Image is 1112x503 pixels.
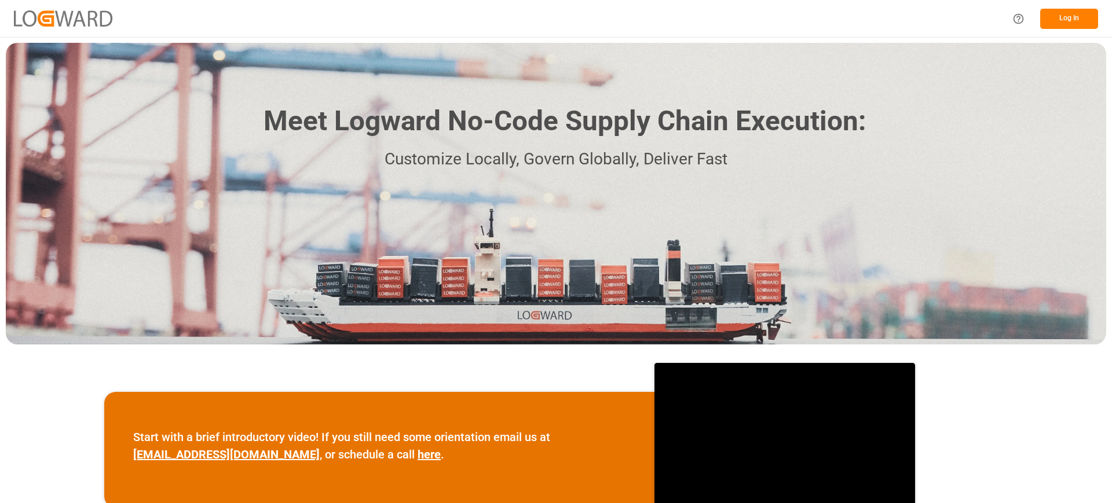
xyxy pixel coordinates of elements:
button: Log In [1040,9,1098,29]
p: Customize Locally, Govern Globally, Deliver Fast [246,146,866,172]
a: here [418,447,441,461]
h1: Meet Logward No-Code Supply Chain Execution: [264,101,866,142]
img: Logward_new_orange.png [14,10,112,26]
a: [EMAIL_ADDRESS][DOMAIN_NAME] [133,447,320,461]
p: Start with a brief introductory video! If you still need some orientation email us at , or schedu... [133,428,625,463]
button: Help Center [1005,6,1031,32]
